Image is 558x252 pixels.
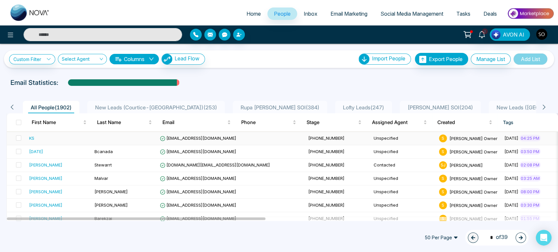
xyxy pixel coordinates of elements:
[371,172,436,185] td: Unspecified
[162,118,226,126] span: Email
[301,113,367,132] th: Stage
[160,189,236,194] span: [EMAIL_ADDRESS][DOMAIN_NAME]
[371,159,436,172] td: Contacted
[160,202,236,208] span: [EMAIL_ADDRESS][DOMAIN_NAME]
[26,113,92,132] th: First Name
[449,149,498,154] span: [PERSON_NAME] Owner
[504,176,518,181] span: [DATE]
[160,149,236,154] span: [EMAIL_ADDRESS][DOMAIN_NAME]
[486,233,508,242] span: of 39
[274,10,291,17] span: People
[371,185,436,199] td: Unspecified
[246,10,261,17] span: Home
[449,189,498,194] span: [PERSON_NAME] Owner
[380,10,443,17] span: Social Media Management
[415,53,468,65] button: Export People
[504,149,518,154] span: [DATE]
[29,215,62,222] div: [PERSON_NAME]
[439,188,447,196] span: S
[439,148,447,156] span: S
[308,135,345,141] span: [PHONE_NUMBER]
[449,135,498,141] span: [PERSON_NAME] Owner
[340,104,387,111] span: Lofty Leads ( 247 )
[10,78,58,87] p: Email Statistics:
[29,202,62,208] div: [PERSON_NAME]
[29,188,62,195] div: [PERSON_NAME]
[504,202,518,208] span: [DATE]
[372,118,422,126] span: Assigned Agent
[175,55,199,62] span: Lead Flow
[371,145,436,159] td: Unspecified
[160,162,270,167] span: [DOMAIN_NAME][EMAIL_ADDRESS][DOMAIN_NAME]
[439,134,447,142] span: S
[503,31,524,39] span: AVON AI
[519,148,541,155] span: 03:50 PM
[238,104,322,111] span: Rupa [PERSON_NAME] SOI ( 384 )
[308,149,345,154] span: [PHONE_NUMBER]
[93,104,220,111] span: New Leads (Courtice-[GEOGRAPHIC_DATA]) ( 253 )
[437,118,487,126] span: Created
[10,5,50,21] img: Nova CRM Logo
[504,135,518,141] span: [DATE]
[536,29,547,40] img: User Avatar
[439,201,447,209] span: S
[94,149,113,154] span: Bcanada
[307,118,357,126] span: Stage
[308,176,345,181] span: [PHONE_NUMBER]
[161,54,205,65] button: Lead Flow
[308,162,345,167] span: [PHONE_NUMBER]
[519,135,541,141] span: 04:25 PM
[456,10,470,17] span: Tasks
[157,113,236,132] th: Email
[94,176,108,181] span: Malvar
[420,232,463,243] span: 50 Per Page
[371,212,436,226] td: Unspecified
[28,104,74,111] span: All People ( 1902 )
[324,8,374,20] a: Email Marketing
[29,175,62,181] div: [PERSON_NAME]
[241,118,291,126] span: Phone
[92,113,157,132] th: Last Name
[491,30,500,39] img: Lead Flow
[477,8,503,20] a: Deals
[536,230,551,245] div: Open Intercom Messenger
[449,162,483,167] span: [PERSON_NAME]
[504,189,518,194] span: [DATE]
[94,162,112,167] span: Stewarrt
[483,10,497,17] span: Deals
[519,202,541,208] span: 03:30 PM
[159,54,205,65] a: Lead FlowLead Flow
[449,216,498,221] span: [PERSON_NAME] Owner
[429,56,463,62] span: Export People
[29,162,62,168] div: [PERSON_NAME]
[519,175,541,181] span: 03:25 AM
[504,162,518,167] span: [DATE]
[374,8,450,20] a: Social Media Management
[308,216,345,221] span: [PHONE_NUMBER]
[162,54,172,64] img: Lead Flow
[160,216,236,221] span: [EMAIL_ADDRESS][DOMAIN_NAME]
[519,162,541,168] span: 02:08 PM
[308,189,345,194] span: [PHONE_NUMBER]
[94,202,128,208] span: [PERSON_NAME]
[474,28,490,40] a: 2
[371,199,436,212] td: Unspecified
[482,28,488,34] span: 2
[432,113,498,132] th: Created
[504,216,518,221] span: [DATE]
[449,176,498,181] span: [PERSON_NAME] Owner
[9,54,55,64] a: Custom Filter
[29,148,43,155] div: [DATE]
[149,56,154,62] span: down
[236,113,301,132] th: Phone
[439,175,447,182] span: S
[490,28,530,41] button: AVON AI
[160,176,236,181] span: [EMAIL_ADDRESS][DOMAIN_NAME]
[519,188,541,195] span: 08:00 PM
[29,135,34,141] div: KS
[94,216,112,221] span: Barekzai
[267,8,297,20] a: People
[94,189,128,194] span: [PERSON_NAME]
[405,104,476,111] span: [PERSON_NAME] SOI ( 204 )
[471,54,511,65] button: Manage List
